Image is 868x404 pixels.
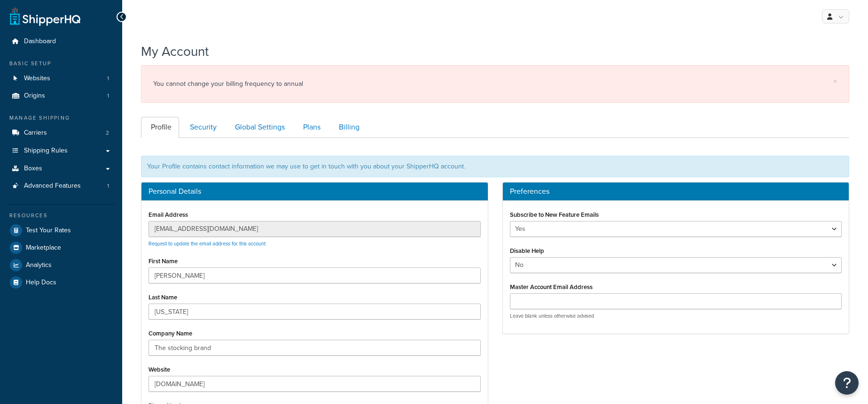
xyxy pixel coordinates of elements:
[26,244,61,252] span: Marketplace
[7,60,115,68] div: Basic Setup
[7,177,115,195] a: Advanced Features 1
[7,160,115,177] a: Boxes
[225,117,292,138] a: Global Settings
[7,33,115,50] a: Dashboard
[24,182,81,190] span: Advanced Features
[7,70,115,87] a: Websites 1
[7,222,115,239] a: Test Your Rates
[149,187,481,196] h3: Personal Details
[7,124,115,142] li: Carriers
[510,211,599,218] label: Subscribe to New Feature Emails
[24,75,50,83] span: Websites
[7,124,115,142] a: Carriers 2
[149,258,178,265] label: First Name
[149,211,188,218] label: Email Address
[24,147,68,155] span: Shipping Rules
[510,187,842,196] h3: Preferences
[7,87,115,105] li: Origins
[149,366,170,373] label: Website
[24,38,56,46] span: Dashboard
[7,274,115,291] a: Help Docs
[107,75,109,83] span: 1
[180,117,224,138] a: Security
[24,165,42,173] span: Boxes
[26,279,56,287] span: Help Docs
[833,77,837,85] a: ×
[7,70,115,87] li: Websites
[107,182,109,190] span: 1
[24,129,47,137] span: Carriers
[106,129,109,137] span: 2
[149,330,192,337] label: Company Name
[153,77,837,91] div: You cannot change your billing frequency to annual
[26,227,71,235] span: Test Your Rates
[10,7,80,26] a: ShipperHQ Home
[510,283,593,290] label: Master Account Email Address
[149,294,177,301] label: Last Name
[329,117,367,138] a: Billing
[510,313,842,320] p: Leave blank unless otherwise advised
[141,42,209,61] h1: My Account
[7,114,115,122] div: Manage Shipping
[293,117,328,138] a: Plans
[7,142,115,160] a: Shipping Rules
[24,92,45,100] span: Origins
[141,117,179,138] a: Profile
[7,177,115,195] li: Advanced Features
[510,247,544,254] label: Disable Help
[7,87,115,105] a: Origins 1
[7,239,115,256] a: Marketplace
[7,212,115,220] div: Resources
[26,261,52,269] span: Analytics
[149,240,266,247] a: Request to update the email address for this account
[7,257,115,274] a: Analytics
[141,156,849,177] div: Your Profile contains contact information we may use to get in touch with you about your ShipperH...
[107,92,109,100] span: 1
[835,371,859,395] button: Open Resource Center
